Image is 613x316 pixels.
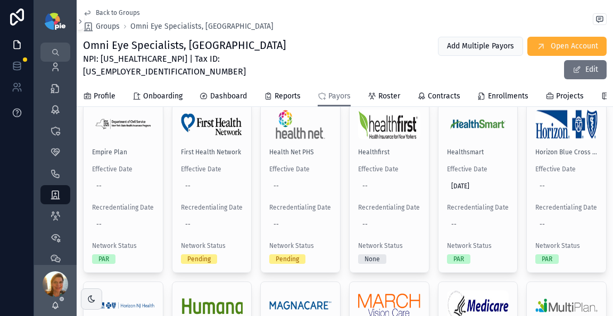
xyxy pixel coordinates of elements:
[447,203,509,212] span: Recredentialing Date
[447,110,509,139] img: logo-healthsmart.png
[269,110,332,139] img: logo-health-net-phs.png
[358,203,420,212] span: Recredentialing Date
[92,242,154,250] span: Network Status
[83,9,140,17] a: Back to Groups
[264,87,301,108] a: Reports
[92,148,127,156] a: Empire Plan
[275,91,301,102] span: Reports
[181,242,243,250] span: Network Status
[362,182,368,190] div: --
[453,254,464,264] div: PAR
[451,182,505,190] span: [DATE]
[556,91,584,102] span: Projects
[172,101,252,273] a: logo-first-health-network.pngFirst Health NetworkEffective Date--Recredentialing Date--Network St...
[451,220,457,229] div: --
[83,38,384,53] h1: Omni Eye Specialists, [GEOGRAPHIC_DATA]
[362,220,368,229] div: --
[92,165,154,173] span: Effective Date
[45,13,65,30] img: App logo
[358,110,420,139] img: logo-healthfirst-NY.jpg
[447,165,509,173] span: Effective Date
[328,91,351,102] span: Payors
[551,41,598,52] span: Open Account
[130,21,274,32] a: Omni Eye Specialists, [GEOGRAPHIC_DATA]
[318,87,351,107] a: Payors
[185,182,190,190] div: --
[260,101,341,273] a: logo-health-net-phs.pngHealth Net PHSEffective Date--Recredentialing Date--Network StatusPending
[34,62,77,265] div: scrollable content
[181,148,241,156] a: First Health Network
[274,220,279,229] div: --
[83,21,120,32] a: Groups
[132,87,183,108] a: Onboarding
[83,53,384,78] span: NPI: [US_HEALTHCARE_NPI] | Tax ID: [US_EMPLOYER_IDENTIFICATION_NUMBER]
[535,148,598,156] a: Horizon Blue Cross Blue Shield of [US_STATE]
[181,110,243,139] img: logo-first-health-network.png
[94,91,115,102] span: Profile
[540,182,545,190] div: --
[276,254,299,264] div: Pending
[210,91,247,102] span: Dashboard
[269,203,332,212] span: Recredentialing Date
[477,87,528,108] a: Enrollments
[564,60,607,79] button: Edit
[535,165,598,173] span: Effective Date
[527,37,607,56] button: Open Account
[274,182,279,190] div: --
[378,91,400,102] span: Roster
[417,87,460,108] a: Contracts
[428,91,460,102] span: Contracts
[447,242,509,250] span: Network Status
[535,110,598,139] img: logo-bcbs-horizon-new-jersey.jpg
[187,254,211,264] div: Pending
[83,87,115,108] a: Profile
[96,220,102,229] div: --
[438,101,518,273] a: logo-healthsmart.pngHealthsmartEffective Date[DATE]Recredentialing Date--Network StatusPAR
[365,254,380,264] div: None
[488,91,528,102] span: Enrollments
[92,110,154,139] img: logo-the-empire-plan.png
[181,165,243,173] span: Effective Date
[185,220,190,229] div: --
[181,203,243,212] span: Recredentialing Date
[143,91,183,102] span: Onboarding
[540,220,545,229] div: --
[447,148,484,156] a: Healthsmart
[438,37,523,56] button: Add Multiple Payors
[358,148,390,156] a: Healthfirst
[535,242,598,250] span: Network Status
[545,87,584,108] a: Projects
[358,242,420,250] span: Network Status
[349,101,429,273] a: logo-healthfirst-NY.jpgHealthfirstEffective Date--Recredentialing Date--Network StatusNone
[358,165,420,173] span: Effective Date
[368,87,400,108] a: Roster
[269,148,314,156] a: Health Net PHS
[542,254,552,264] div: PAR
[92,203,154,212] span: Recredentialing Date
[96,182,102,190] div: --
[83,101,163,273] a: logo-the-empire-plan.pngEmpire PlanEffective Date--Recredentialing Date--Network StatusPAR
[269,242,332,250] span: Network Status
[535,203,598,212] span: Recredentialing Date
[98,254,109,264] div: PAR
[447,41,514,52] span: Add Multiple Payors
[269,165,332,173] span: Effective Date
[96,9,140,17] span: Back to Groups
[96,21,120,32] span: Groups
[526,101,607,273] a: logo-bcbs-horizon-new-jersey.jpgHorizon Blue Cross Blue Shield of [US_STATE]Effective Date--Recre...
[200,87,247,108] a: Dashboard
